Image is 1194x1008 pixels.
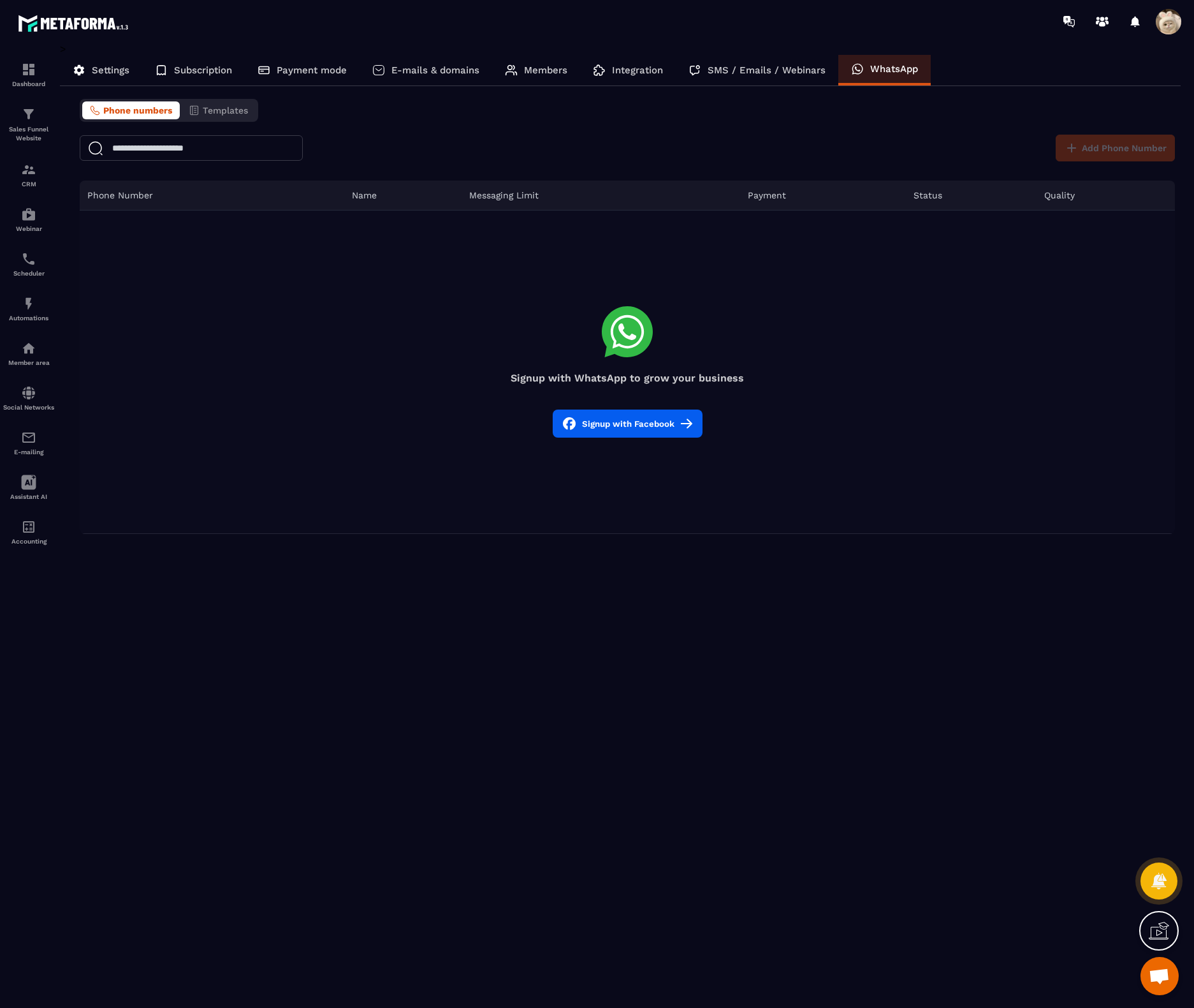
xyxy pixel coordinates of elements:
a: Assistant AI [3,465,54,510]
a: automationsautomationsAutomations [3,286,54,331]
a: schedulerschedulerScheduler [3,242,54,286]
img: automations [21,341,36,356]
a: formationformationSales Funnel Website [3,97,54,152]
p: Scheduler [3,270,54,277]
button: Templates [181,101,256,119]
th: Payment [740,181,906,211]
p: Automations [3,315,54,322]
a: formationformationCRM [3,152,54,197]
p: Settings [92,64,129,76]
p: CRM [3,181,54,188]
th: Name [344,181,462,211]
th: Status [906,181,1037,211]
img: automations [21,207,36,222]
p: Accounting [3,538,54,545]
a: automationsautomationsMember area [3,331,54,376]
p: E-mailing [3,448,54,456]
p: Assistant AI [3,493,54,500]
div: Mở cuộc trò chuyện [1140,957,1179,995]
button: Signup with Facebook [553,410,703,438]
p: Social Networks [3,404,54,411]
img: formation [21,162,36,177]
img: scheduler [21,251,36,267]
p: Sales Funnel Website [3,125,54,143]
a: automationsautomationsWebinar [3,197,54,242]
img: logo [18,11,133,35]
p: Webinar [3,225,54,232]
p: SMS / Emails / Webinars [708,64,826,76]
th: Quality [1037,181,1175,211]
p: Integration [612,64,663,76]
img: formation [21,107,36,122]
p: E-mails & domains [391,64,479,76]
p: Member area [3,359,54,366]
a: social-networksocial-networkSocial Networks [3,376,54,420]
img: social-network [21,385,36,401]
span: Templates [203,105,248,115]
img: formation [21,62,36,77]
p: Dashboard [3,80,54,87]
a: formationformationDashboard [3,52,54,97]
img: automations [21,296,36,311]
a: accountantaccountantAccounting [3,510,54,554]
p: Subscription [174,64,232,76]
p: Members [524,64,567,76]
div: > [60,43,1181,534]
h4: Signup with WhatsApp to grow your business [80,372,1175,384]
span: Phone numbers [103,105,172,115]
img: accountant [21,519,36,535]
p: Payment mode [277,64,347,76]
a: emailemailE-mailing [3,420,54,465]
th: Phone Number [80,181,344,211]
img: email [21,430,36,445]
p: WhatsApp [870,63,918,75]
button: Phone numbers [82,101,180,119]
th: Messaging Limit [462,181,740,211]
